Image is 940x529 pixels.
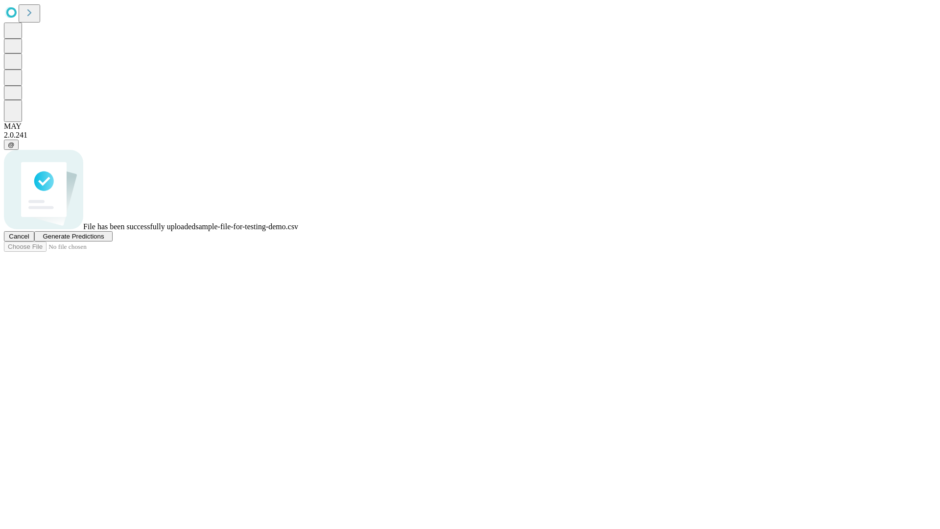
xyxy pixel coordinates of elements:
div: MAY [4,122,936,131]
span: sample-file-for-testing-demo.csv [195,222,298,231]
span: Cancel [9,233,29,240]
button: @ [4,140,19,150]
button: Generate Predictions [34,231,113,241]
div: 2.0.241 [4,131,936,140]
span: File has been successfully uploaded [83,222,195,231]
button: Cancel [4,231,34,241]
span: @ [8,141,15,148]
span: Generate Predictions [43,233,104,240]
